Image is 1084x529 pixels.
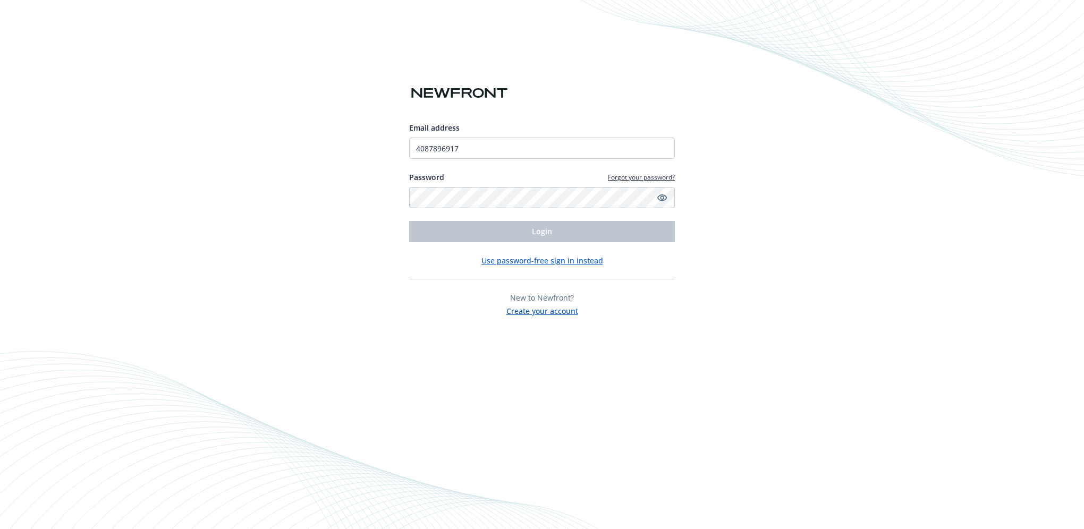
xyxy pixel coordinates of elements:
[409,221,675,242] button: Login
[409,123,460,133] span: Email address
[506,303,578,317] button: Create your account
[656,191,668,204] a: Show password
[481,255,603,266] button: Use password-free sign in instead
[409,172,444,183] label: Password
[510,293,574,303] span: New to Newfront?
[608,173,675,182] a: Forgot your password?
[532,226,552,236] span: Login
[409,187,675,208] input: Enter your password
[409,138,675,159] input: Enter your email
[409,84,510,103] img: Newfront logo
